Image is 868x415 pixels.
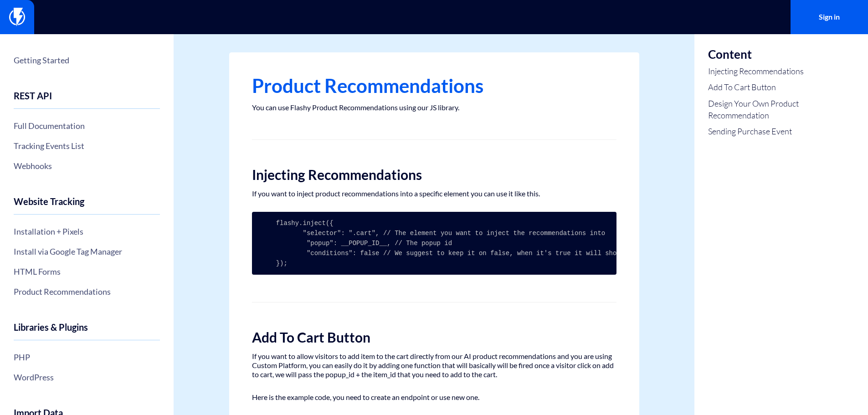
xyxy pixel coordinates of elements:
p: Here is the example code, you need to create an endpoint or use new one. [252,393,616,402]
h3: Content [708,48,854,61]
a: HTML Forms [14,264,160,279]
p: If you want to inject product recommendations into a specific element you can use it like this. [252,189,616,198]
a: Tracking Events List [14,138,160,154]
a: Add To Cart Button [708,82,854,93]
a: Install via Google Tag Manager [14,244,160,259]
a: Sending Purchase Event [708,126,854,138]
a: Design Your Own Product Recommendation [708,98,854,121]
a: WordPress [14,369,160,385]
a: Injecting Recommendations [708,66,854,77]
a: Full Documentation [14,118,160,133]
h4: Libraries & Plugins [14,322,160,340]
a: Getting Started [14,52,160,68]
code: flashy.inject({ "selector": ".cart", // The element you want to inject the recommendations into "... [276,220,823,267]
a: PHP [14,349,160,365]
h1: Product Recommendations [252,75,616,96]
p: You can use Flashy Product Recommendations using our JS library. [252,103,616,112]
p: If you want to allow visitors to add item to the cart directly from our AI product recommendation... [252,352,616,379]
h4: REST API [14,91,160,109]
h4: Website Tracking [14,196,160,215]
h2: Add To Cart Button [252,330,616,345]
a: Installation + Pixels [14,224,160,239]
h2: Injecting Recommendations [252,167,616,182]
a: Webhooks [14,158,160,174]
a: Product Recommendations [14,284,160,299]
